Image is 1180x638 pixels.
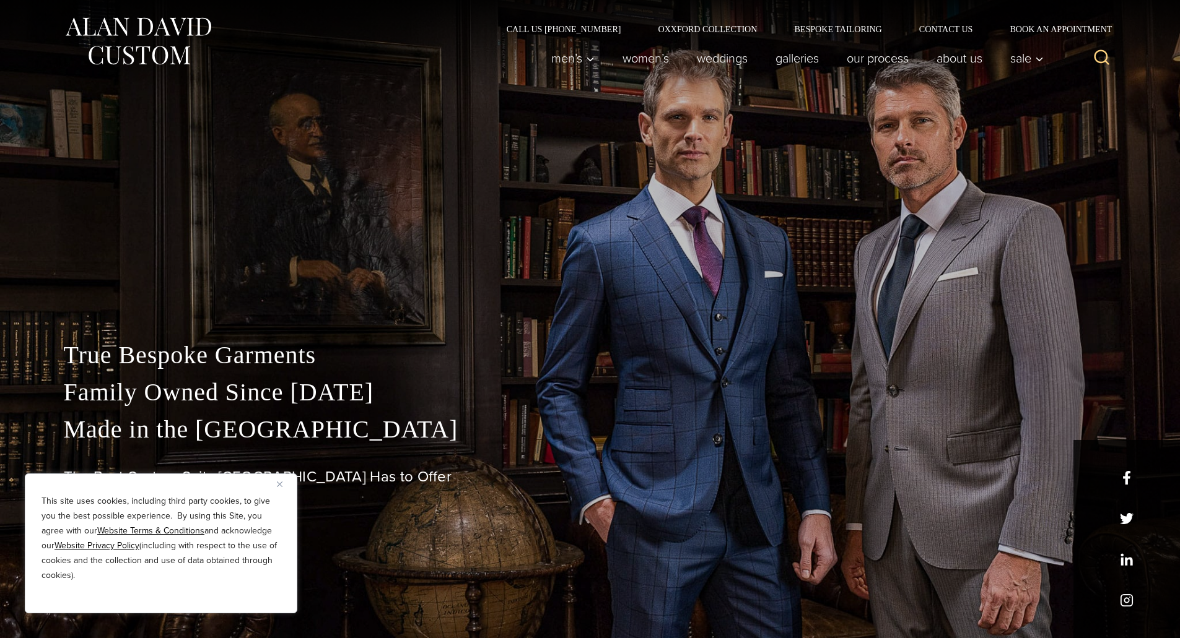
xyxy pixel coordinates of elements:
[277,476,292,491] button: Close
[776,25,900,33] a: Bespoke Tailoring
[488,25,640,33] a: Call Us [PHONE_NUMBER]
[97,524,204,537] a: Website Terms & Conditions
[901,25,992,33] a: Contact Us
[1087,43,1117,73] button: View Search Form
[55,539,139,552] a: Website Privacy Policy
[64,14,212,69] img: Alan David Custom
[991,25,1116,33] a: Book an Appointment
[64,337,1117,448] p: True Bespoke Garments Family Owned Since [DATE] Made in the [GEOGRAPHIC_DATA]
[1010,52,1044,64] span: Sale
[551,52,595,64] span: Men’s
[922,46,996,71] a: About Us
[683,46,761,71] a: weddings
[488,25,1117,33] nav: Secondary Navigation
[537,46,1050,71] nav: Primary Navigation
[761,46,833,71] a: Galleries
[64,468,1117,486] h1: The Best Custom Suits [GEOGRAPHIC_DATA] Has to Offer
[608,46,683,71] a: Women’s
[277,481,282,487] img: Close
[42,494,281,583] p: This site uses cookies, including third party cookies, to give you the best possible experience. ...
[833,46,922,71] a: Our Process
[639,25,776,33] a: Oxxford Collection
